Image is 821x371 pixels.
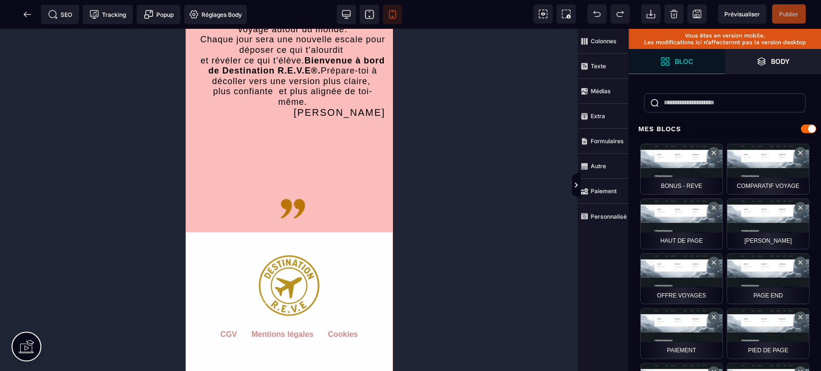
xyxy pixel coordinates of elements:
span: Colonnes [578,29,629,54]
span: Popup [144,10,174,19]
span: Créer une alerte modale [137,5,180,24]
strong: Paiement [591,187,617,195]
span: Enregistrer le contenu [772,4,806,24]
div: Paiement [640,308,723,359]
strong: Colonnes [591,37,617,45]
div: Pied de page [727,308,809,359]
div: Comparatif Voyage [727,144,809,195]
p: Les modifications ici n’affecteront pas la version desktop [633,39,816,46]
span: Code de suivi [83,5,133,24]
p: Vous êtes en version mobile. [633,32,816,39]
strong: Texte [591,62,606,70]
strong: Body [771,58,790,65]
span: Rétablir [610,4,630,24]
strong: Formulaires [591,137,624,145]
default: CGV [35,301,51,330]
default: Mentions légales [66,301,128,330]
div: Haut de page [640,198,723,249]
span: Extra [578,104,629,129]
span: Retour [18,5,37,24]
span: Publier [779,11,798,18]
span: Voir bureau [337,5,356,24]
span: Voir mobile [383,5,402,24]
span: Voir tablette [360,5,379,24]
span: Médias [578,79,629,104]
span: Prévisualiser [724,11,760,18]
span: Texte [578,54,629,79]
span: Afficher les vues [629,171,638,200]
span: Autre [578,154,629,179]
strong: Autre [591,162,606,170]
span: Nettoyage [664,4,683,24]
span: Ouvrir les blocs [629,49,725,74]
span: Formulaires [578,129,629,154]
span: Enregistrer [687,4,707,24]
span: Ouvrir les calques [725,49,821,74]
span: Capture d'écran [556,4,576,24]
span: SEO [48,10,72,19]
span: Défaire [587,4,606,24]
strong: Personnalisé [591,213,627,220]
span: [PERSON_NAME] [108,78,200,89]
span: Favicon [184,5,247,24]
div: Offre voyages [640,253,723,304]
span: Réglages Body [189,10,242,19]
span: Paiement [578,179,629,204]
span: Personnalisé [578,204,629,229]
strong: Extra [591,112,605,120]
div: Page END [727,253,809,304]
span: Importer [641,4,660,24]
span: Voir les composants [533,4,553,24]
span: Métadata SEO [41,5,79,24]
img: 6bc32b15c6a1abf2dae384077174aadc_LOGOT15p.png [73,203,134,287]
span: Tracking [89,10,126,19]
div: Mes blocs [629,120,821,138]
default: Cookies [142,301,172,330]
div: MAGALI [727,198,809,249]
strong: Médias [591,87,611,95]
span: Aperçu [718,4,766,24]
div: BONUS - REVE [640,144,723,195]
strong: Bloc [675,58,693,65]
b: Bienvenue à bord de Destination R.E.V.E®. [23,27,202,47]
img: a0acb8a89a56a0f3441c8e502ebe910c_quoteR.png [93,145,122,194]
